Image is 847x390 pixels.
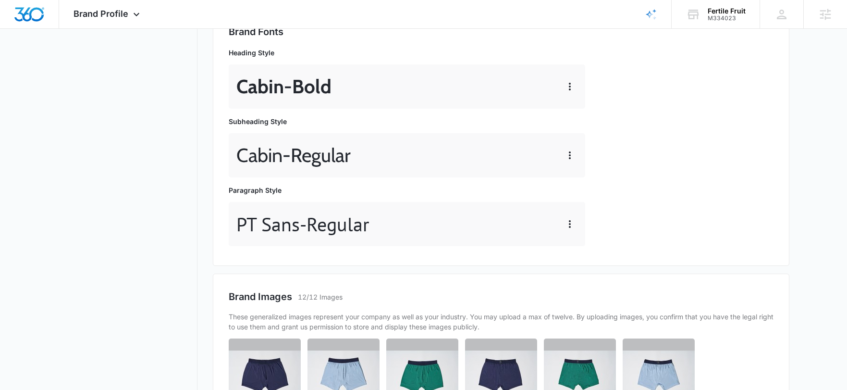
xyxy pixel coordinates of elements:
p: Subheading Style [229,116,585,126]
p: Paragraph Style [229,185,585,195]
h2: Brand Images [229,289,292,304]
div: account name [708,7,746,15]
span: Brand Profile [74,9,128,19]
p: PT Sans - Regular [236,210,369,239]
p: Cabin - Bold [236,72,331,101]
p: These generalized images represent your company as well as your industry. You may upload a max of... [229,312,773,332]
div: account id [708,15,746,22]
h2: Brand Fonts [229,25,773,39]
p: Heading Style [229,48,585,58]
p: 12/12 Images [298,292,343,302]
p: Cabin - Regular [236,141,351,170]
